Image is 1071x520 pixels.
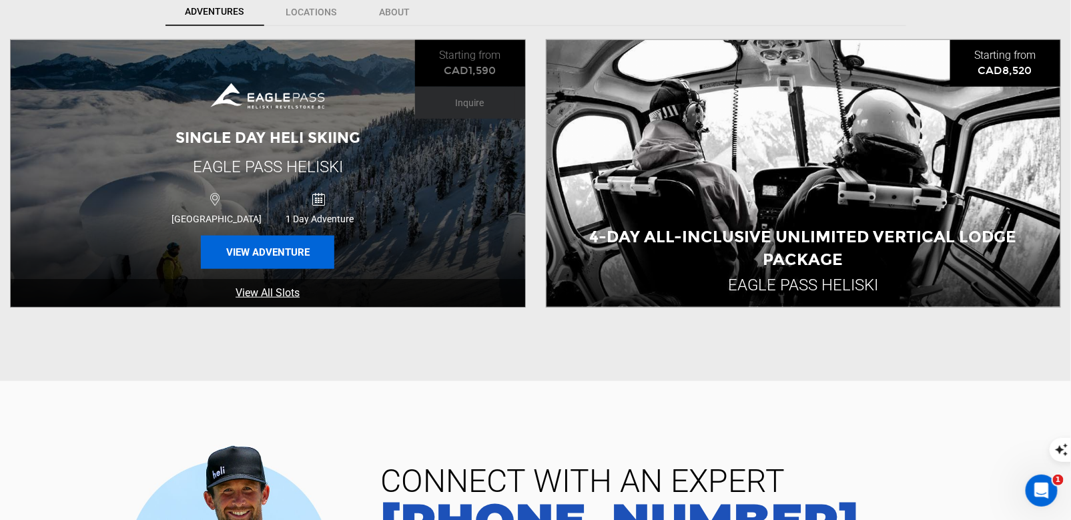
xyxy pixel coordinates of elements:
[11,279,525,308] a: View All Slots
[201,236,334,269] button: View Adventure
[1026,475,1058,507] iframe: Intercom live chat
[268,214,370,224] span: 1 Day Adventure
[208,69,328,121] img: images
[175,129,360,147] span: Single Day Heli Skiing
[165,214,268,224] span: [GEOGRAPHIC_DATA]
[193,158,343,176] span: Eagle Pass Heliski
[370,465,1051,497] span: CONNECT WITH AN EXPERT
